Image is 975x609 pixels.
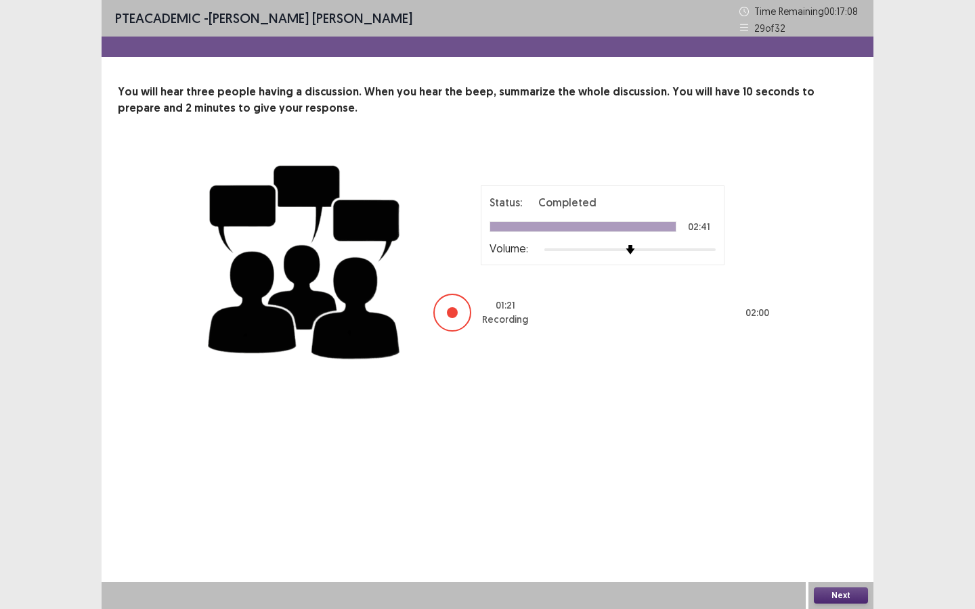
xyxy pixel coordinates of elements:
img: arrow-thumb [626,245,635,254]
p: You will hear three people having a discussion. When you hear the beep, summarize the whole discu... [118,84,857,116]
p: 01 : 21 [496,298,515,313]
p: 29 of 32 [754,21,785,35]
p: Volume: [490,240,528,256]
p: 02:41 [688,222,710,231]
p: 02 : 00 [745,306,769,320]
span: PTE academic [115,9,200,26]
p: - [PERSON_NAME] [PERSON_NAME] [115,8,412,28]
button: Next [814,587,868,604]
p: Recording [482,313,528,327]
p: Time Remaining 00 : 17 : 08 [754,4,860,18]
img: group-discussion [203,149,406,370]
p: Status: [490,194,522,210]
p: Completed [538,194,597,210]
